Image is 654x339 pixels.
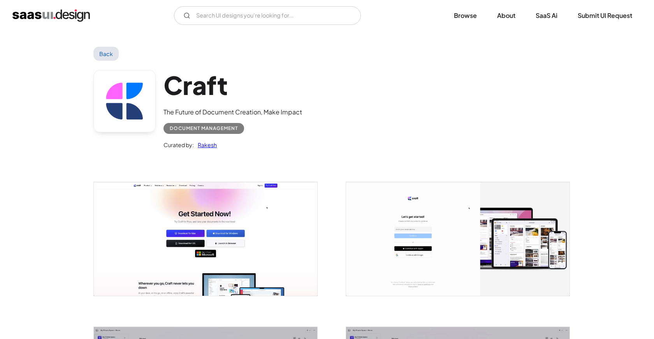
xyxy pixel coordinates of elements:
a: open lightbox [94,182,317,296]
div: Curated by: [163,140,194,149]
div: The Future of Document Creation, Make Impact [163,107,302,117]
a: Submit UI Request [568,7,642,24]
img: 64228968ac8420b5bee2f88e_Craft%20%E2%80%93%20The%20Future%20of%20Documents%20-%20Login%20.png [346,182,570,296]
a: Browse [445,7,486,24]
div: Document Management [170,124,238,133]
a: Rakesh [194,140,217,149]
a: About [488,7,525,24]
a: home [12,9,90,22]
img: 642289683c7d2d6096bc6f6c_Craft%20%E2%80%93%20The%20Future%20of%20Documents%20-%20Get%20Started.png [94,182,317,296]
a: SaaS Ai [526,7,567,24]
input: Search UI designs you're looking for... [174,6,361,25]
a: Back [93,47,119,61]
form: Email Form [174,6,361,25]
a: open lightbox [346,182,570,296]
h1: Craft [163,70,302,100]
